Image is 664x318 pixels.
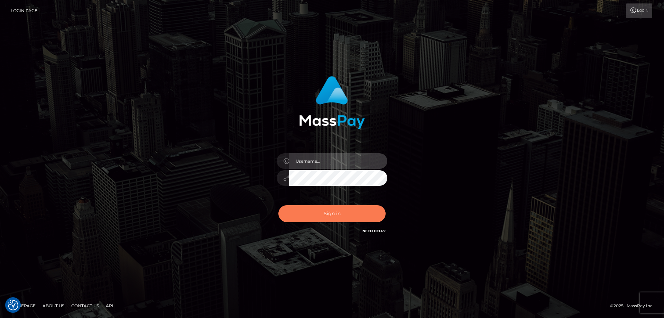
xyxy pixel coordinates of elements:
a: Homepage [8,300,38,311]
button: Consent Preferences [8,300,18,310]
a: API [103,300,116,311]
div: © 2025 , MassPay Inc. [610,302,659,310]
input: Username... [289,153,387,169]
a: Login [626,3,652,18]
img: Revisit consent button [8,300,18,310]
a: Contact Us [68,300,102,311]
img: MassPay Login [299,76,365,129]
a: Login Page [11,3,37,18]
button: Sign in [278,205,386,222]
a: Need Help? [362,229,386,233]
a: About Us [40,300,67,311]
